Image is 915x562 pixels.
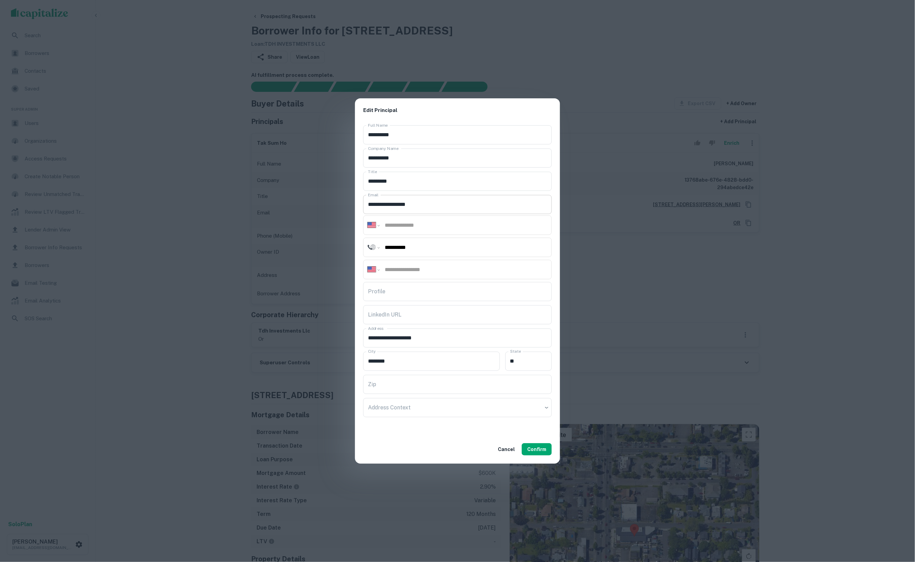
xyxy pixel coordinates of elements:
label: Company Name [368,145,399,151]
iframe: Chat Widget [881,507,915,540]
label: Full Name [368,122,388,128]
label: Email [368,192,379,198]
label: Title [368,169,377,174]
button: Confirm [522,443,552,455]
label: City [368,349,376,354]
button: Cancel [495,443,518,455]
div: ​ [363,398,552,417]
h2: Edit Principal [355,98,560,123]
label: Address [368,325,384,331]
label: State [510,349,521,354]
